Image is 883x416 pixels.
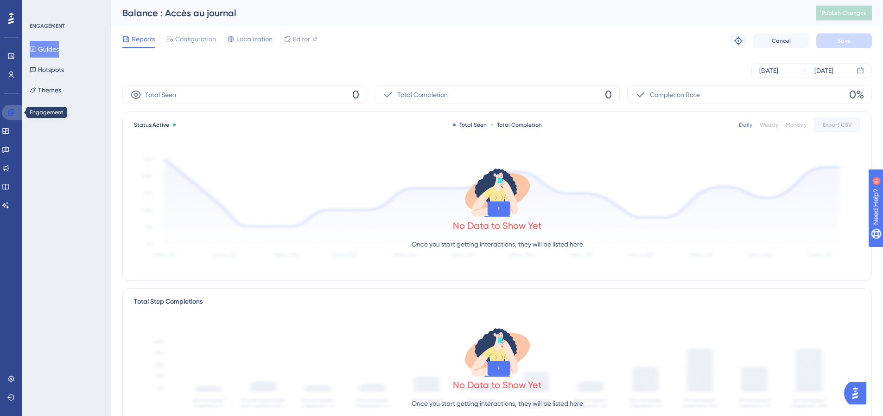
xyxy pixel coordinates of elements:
span: Status: [134,121,169,129]
button: Themes [30,82,61,98]
span: Save [838,37,851,45]
span: Localization [236,33,273,45]
span: 0 [352,87,359,102]
span: Configuration [175,33,216,45]
button: Hotspots [30,61,64,78]
div: Monthly [786,121,807,129]
span: Total Completion [397,89,448,100]
div: Balance : Accès au journal [122,6,793,19]
div: Daily [739,121,752,129]
button: Guides [30,41,59,58]
span: Need Help? [22,2,58,13]
p: Once you start getting interactions, they will be listed here [412,398,583,409]
div: Weekly [760,121,778,129]
span: Total Seen [145,89,176,100]
span: Editor [293,33,310,45]
span: Cancel [772,37,791,45]
div: No Data to Show Yet [453,219,542,232]
div: ENGAGEMENT [30,22,65,30]
p: Once you start getting interactions, they will be listed here [412,239,583,250]
span: Reports [132,33,155,45]
span: Active [152,122,169,128]
div: [DATE] [759,65,778,76]
div: Total Seen [453,121,487,129]
span: Export CSV [823,121,852,129]
div: 9+ [63,5,69,12]
span: Publish Changes [822,9,866,17]
button: Save [816,33,872,48]
button: Cancel [753,33,809,48]
button: Publish Changes [816,6,872,20]
div: No Data to Show Yet [453,378,542,391]
button: Export CSV [814,117,860,132]
iframe: UserGuiding AI Assistant Launcher [844,379,872,407]
span: Completion Rate [650,89,700,100]
div: Total Completion [490,121,542,129]
div: Total Step Completions [134,296,203,307]
span: 0% [849,87,864,102]
span: 0 [605,87,612,102]
div: [DATE] [814,65,833,76]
